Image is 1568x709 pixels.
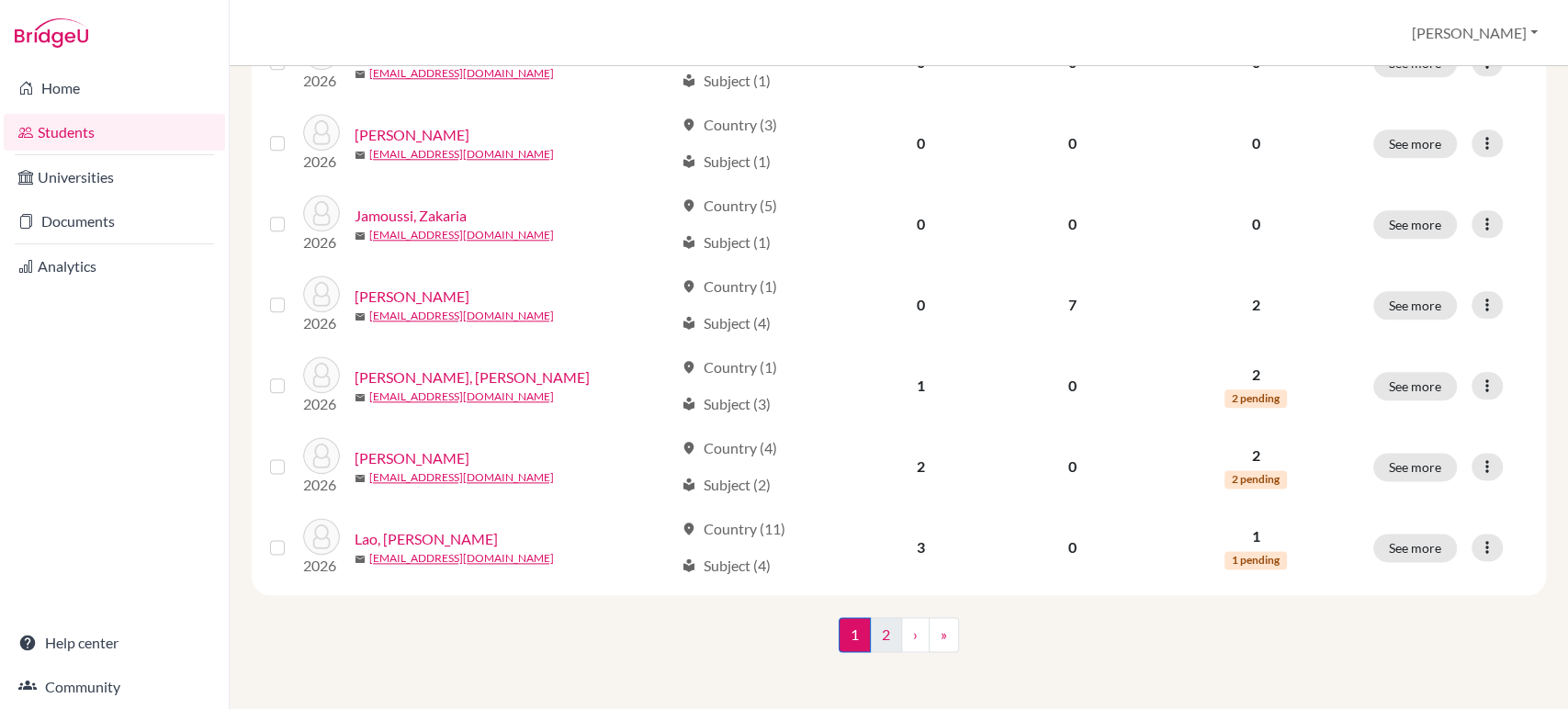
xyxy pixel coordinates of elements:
[369,550,554,567] a: [EMAIL_ADDRESS][DOMAIN_NAME]
[303,356,340,393] img: Kabbaj, Mohammed Abdelmalek
[682,316,696,331] span: local_library
[303,70,340,92] p: 2026
[355,528,498,550] a: Lao, [PERSON_NAME]
[303,393,340,415] p: 2026
[682,114,777,136] div: Country (3)
[4,70,225,107] a: Home
[682,312,771,334] div: Subject (4)
[369,146,554,163] a: [EMAIL_ADDRESS][DOMAIN_NAME]
[1160,213,1351,235] p: 0
[994,264,1149,345] td: 7
[15,18,88,48] img: Bridge-U
[355,392,366,403] span: mail
[1373,372,1457,400] button: See more
[682,235,696,250] span: local_library
[682,118,696,132] span: location_on
[847,103,994,184] td: 0
[303,276,340,312] img: Jenkins, Henry
[303,555,340,577] p: 2026
[839,617,871,652] span: 1
[682,555,771,577] div: Subject (4)
[369,227,554,243] a: [EMAIL_ADDRESS][DOMAIN_NAME]
[4,625,225,661] a: Help center
[682,437,777,459] div: Country (4)
[682,356,777,378] div: Country (1)
[682,73,696,88] span: local_library
[1373,129,1457,158] button: See more
[847,426,994,507] td: 2
[1160,364,1351,386] p: 2
[994,184,1149,264] td: 0
[929,617,959,652] a: »
[303,312,340,334] p: 2026
[682,154,696,169] span: local_library
[682,151,771,173] div: Subject (1)
[682,393,771,415] div: Subject (3)
[682,474,771,496] div: Subject (2)
[303,151,340,173] p: 2026
[303,437,340,474] img: Laha, Anushka
[682,360,696,375] span: location_on
[1373,534,1457,562] button: See more
[839,617,959,667] nav: ...
[355,286,469,308] a: [PERSON_NAME]
[303,231,340,253] p: 2026
[369,388,554,405] a: [EMAIL_ADDRESS][DOMAIN_NAME]
[369,65,554,82] a: [EMAIL_ADDRESS][DOMAIN_NAME]
[1373,210,1457,239] button: See more
[303,114,340,151] img: Hendah, Mohamed
[4,114,225,151] a: Students
[847,345,994,426] td: 1
[4,203,225,240] a: Documents
[355,69,366,80] span: mail
[303,474,340,496] p: 2026
[1373,453,1457,481] button: See more
[1160,445,1351,467] p: 2
[1160,525,1351,547] p: 1
[1160,132,1351,154] p: 0
[847,507,994,588] td: 3
[994,103,1149,184] td: 0
[303,195,340,231] img: Jamoussi, Zakaria
[870,617,902,652] a: 2
[355,311,366,322] span: mail
[303,518,340,555] img: Lao, Paradis
[355,205,467,227] a: Jamoussi, Zakaria
[355,447,469,469] a: [PERSON_NAME]
[355,473,366,484] span: mail
[1224,551,1287,569] span: 1 pending
[847,264,994,345] td: 0
[4,248,225,285] a: Analytics
[682,195,777,217] div: Country (5)
[355,150,366,161] span: mail
[355,231,366,242] span: mail
[682,231,771,253] div: Subject (1)
[369,469,554,486] a: [EMAIL_ADDRESS][DOMAIN_NAME]
[682,397,696,411] span: local_library
[901,617,930,652] a: ›
[4,159,225,196] a: Universities
[1224,470,1287,489] span: 2 pending
[682,198,696,213] span: location_on
[682,558,696,573] span: local_library
[994,345,1149,426] td: 0
[682,70,771,92] div: Subject (1)
[355,124,469,146] a: [PERSON_NAME]
[682,518,785,540] div: Country (11)
[994,507,1149,588] td: 0
[682,478,696,492] span: local_library
[1224,389,1287,408] span: 2 pending
[4,669,225,705] a: Community
[355,554,366,565] span: mail
[682,441,696,456] span: location_on
[1373,291,1457,320] button: See more
[847,184,994,264] td: 0
[682,279,696,294] span: location_on
[355,366,590,388] a: [PERSON_NAME], [PERSON_NAME]
[682,522,696,536] span: location_on
[682,276,777,298] div: Country (1)
[369,308,554,324] a: [EMAIL_ADDRESS][DOMAIN_NAME]
[994,426,1149,507] td: 0
[1160,294,1351,316] p: 2
[1404,16,1546,51] button: [PERSON_NAME]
